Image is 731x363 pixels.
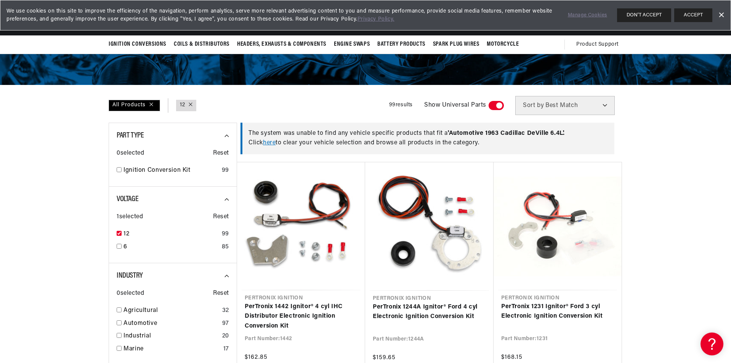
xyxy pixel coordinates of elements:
[123,242,219,252] a: 6
[117,195,138,203] span: Voltage
[222,229,229,239] div: 99
[674,8,712,22] button: ACCEPT
[568,11,607,19] a: Manage Cookies
[330,35,374,53] summary: Engine Swaps
[576,35,622,54] summary: Product Support
[117,212,143,222] span: 1 selected
[233,35,330,53] summary: Headers, Exhausts & Components
[515,96,615,115] select: Sort by
[222,319,229,329] div: 97
[170,35,233,53] summary: Coils & Distributors
[263,140,276,146] a: here
[180,101,185,109] a: 12
[123,344,220,354] a: Marine
[237,40,326,48] span: Headers, Exhausts & Components
[357,16,394,22] a: Privacy Policy.
[448,130,565,136] span: ' Automotive 1963 Cadillac DeVille 6.4L '.
[117,272,143,280] span: Industry
[117,132,144,139] span: Part Type
[123,331,219,341] a: Industrial
[374,35,429,53] summary: Battery Products
[109,35,170,53] summary: Ignition Conversions
[213,149,229,158] span: Reset
[109,100,160,111] div: All Products
[117,289,144,299] span: 0 selected
[240,123,614,154] div: The system was unable to find any vehicle specific products that fit a Click to clear your vehicl...
[222,331,229,341] div: 20
[123,319,219,329] a: Automotive
[715,10,727,21] a: Dismiss Banner
[213,289,229,299] span: Reset
[487,40,519,48] span: Motorcycle
[576,40,619,49] span: Product Support
[523,102,544,109] span: Sort by
[222,166,229,176] div: 99
[223,344,229,354] div: 17
[424,101,486,110] span: Show Universal Parts
[213,212,229,222] span: Reset
[222,242,229,252] div: 85
[117,149,144,158] span: 0 selected
[123,306,219,316] a: Agricultural
[483,35,523,53] summary: Motorcycle
[6,7,557,23] span: We use cookies on this site to improve the efficiency of the navigation, perform analytics, serve...
[501,302,614,321] a: PerTronix 1231 Ignitor® Ford 3 cyl Electronic Ignition Conversion Kit
[123,229,219,239] a: 12
[109,40,166,48] span: Ignition Conversions
[433,40,479,48] span: Spark Plug Wires
[617,8,671,22] button: DON'T ACCEPT
[222,306,229,316] div: 32
[174,40,229,48] span: Coils & Distributors
[377,40,425,48] span: Battery Products
[245,302,357,331] a: PerTronix 1442 Ignitor® 4 cyl IHC Distributor Electronic Ignition Conversion Kit
[123,166,219,176] a: Ignition Conversion Kit
[373,302,486,322] a: PerTronix 1244A Ignitor® Ford 4 cyl Electronic Ignition Conversion Kit
[389,102,413,108] span: 99 results
[334,40,370,48] span: Engine Swaps
[429,35,483,53] summary: Spark Plug Wires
